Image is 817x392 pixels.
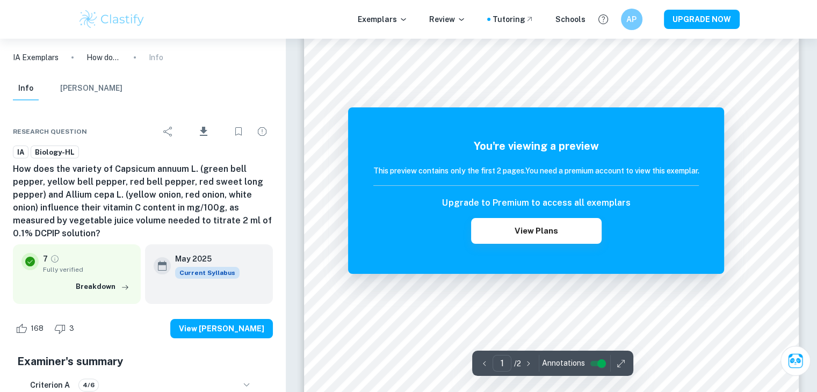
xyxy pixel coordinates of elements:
h5: Examiner's summary [17,353,269,369]
button: AP [621,9,642,30]
div: Report issue [251,121,273,142]
div: Dislike [52,320,80,337]
div: Share [157,121,179,142]
h6: Upgrade to Premium to access all exemplars [442,197,630,209]
div: Bookmark [228,121,249,142]
div: Download [181,118,226,146]
p: Info [149,52,163,63]
h5: You're viewing a preview [373,138,699,154]
span: Current Syllabus [175,267,240,279]
p: 7 [43,253,48,265]
h6: May 2025 [175,253,231,265]
a: Schools [555,13,585,25]
h6: Criterion A [30,379,70,391]
span: Fully verified [43,265,132,274]
a: Biology-HL [31,146,79,159]
button: View Plans [471,218,601,244]
a: IA [13,146,28,159]
h6: How does the variety of Capsicum annuum L. (green bell pepper, yellow bell pepper, red bell peppe... [13,163,273,240]
span: Biology-HL [31,147,78,158]
p: / 2 [514,358,520,369]
span: Annotations [541,358,584,369]
h6: This preview contains only the first 2 pages. You need a premium account to view this exemplar. [373,165,699,177]
span: 3 [63,323,80,334]
span: 168 [25,323,49,334]
div: Like [13,320,49,337]
button: View [PERSON_NAME] [170,319,273,338]
p: Exemplars [358,13,408,25]
button: Info [13,77,39,100]
h6: AP [625,13,638,25]
p: Review [429,13,466,25]
div: This exemplar is based on the current syllabus. Feel free to refer to it for inspiration/ideas wh... [175,267,240,279]
button: Breakdown [73,279,132,295]
span: 4/6 [79,380,98,390]
button: [PERSON_NAME] [60,77,122,100]
button: UPGRADE NOW [664,10,740,29]
img: Clastify logo [78,9,146,30]
a: IA Exemplars [13,52,59,63]
span: Research question [13,127,87,136]
p: How does the variety of Capsicum annuum L. (green bell pepper, yellow bell pepper, red bell peppe... [86,52,121,63]
a: Grade fully verified [50,254,60,264]
a: Tutoring [493,13,534,25]
button: Help and Feedback [594,10,612,28]
span: IA [13,147,28,158]
button: Ask Clai [780,346,811,376]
